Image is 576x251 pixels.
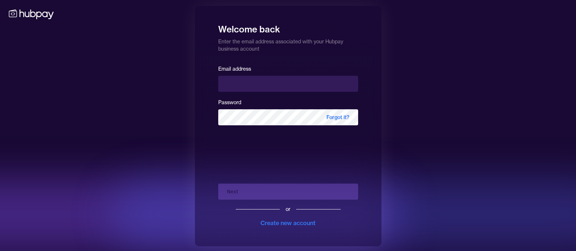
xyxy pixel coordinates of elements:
p: Enter the email address associated with your Hubpay business account [218,35,358,52]
h1: Welcome back [218,19,358,35]
div: or [286,205,290,213]
label: Password [218,99,241,106]
span: Forgot it? [318,109,358,125]
div: Create new account [260,219,316,227]
label: Email address [218,66,251,72]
